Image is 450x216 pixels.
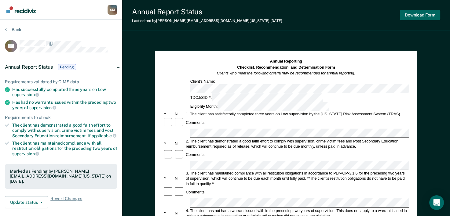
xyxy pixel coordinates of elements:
div: TDCJ/SID #: [189,93,324,102]
span: [DATE] [270,19,282,23]
div: 3. The client has maintained compliance with all restitution obligations in accordance to PD/POP-... [185,171,409,186]
div: Has successfully completed three years on Low [12,87,117,97]
button: Update status [5,196,48,208]
em: Clients who meet the following criteria may be recommended for annual reporting. [217,71,355,75]
div: The client has maintained compliance with all restitution obligations for the preceding two years of [12,141,117,156]
div: Y [163,176,174,181]
button: Download Form [400,10,440,20]
div: 1. The client has satisfactorily completed three years on Low supervision by the [US_STATE] Risk ... [185,112,409,117]
div: 2. The client has demonstrated a good faith effort to comply with supervision, crime victim fees ... [185,139,409,149]
div: Marked as Pending by [PERSON_NAME][EMAIL_ADDRESS][DOMAIN_NAME][US_STATE] on [DATE]. [10,169,112,184]
div: N [174,112,185,117]
div: Eligibility Month: [189,102,330,111]
strong: Checklist, Recommendation, and Determination Form [237,65,335,69]
div: S M [108,5,117,15]
span: Pending [58,64,76,70]
div: Annual Report Status [132,7,282,16]
div: Y [163,112,174,117]
strong: Annual Reporting [270,59,302,63]
div: N [174,141,185,146]
div: N [174,211,185,216]
button: Profile dropdown button [108,5,117,15]
div: N [174,176,185,181]
span: supervision [12,92,39,97]
span: applicable [92,133,116,138]
div: Requirements to check [5,115,117,120]
span: Revert Changes [50,196,82,208]
span: supervision [12,151,39,156]
div: Has had no warrants issued within the preceding two years of [12,100,117,110]
div: Comments: [185,120,207,125]
button: Back [5,27,21,32]
div: Open Intercom Messenger [429,195,444,210]
img: Recidiviz [6,6,36,13]
div: The client has demonstrated a good faith effort to comply with supervision, crime victim fees and... [12,123,117,138]
div: Y [163,211,174,216]
div: Comments: [185,152,207,157]
div: Last edited by [PERSON_NAME][EMAIL_ADDRESS][DOMAIN_NAME][US_STATE] [132,19,282,23]
div: Comments: [185,189,207,195]
div: Requirements validated by OIMS data [5,79,117,85]
div: Y [163,141,174,146]
span: Annual Report Status [5,64,53,70]
span: supervision [29,105,56,110]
